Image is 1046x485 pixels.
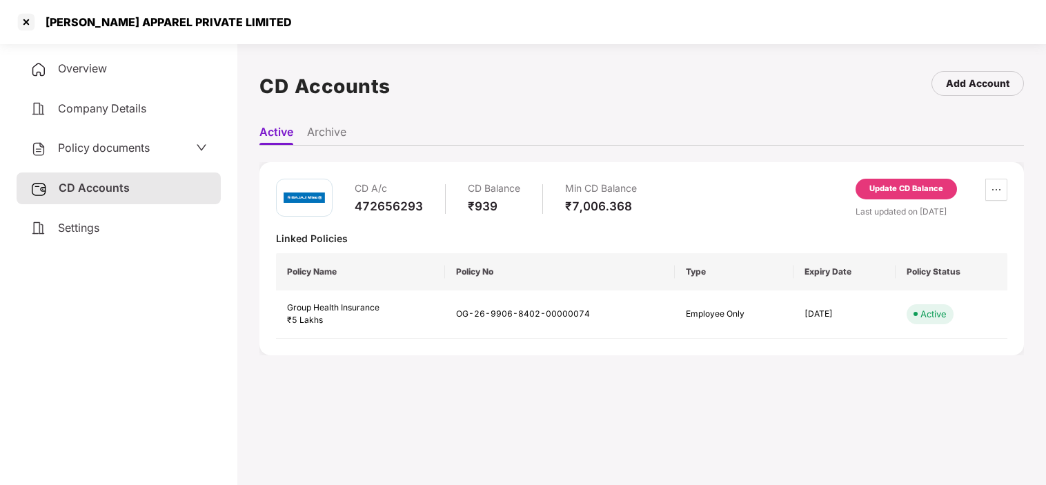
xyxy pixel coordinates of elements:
th: Policy No [445,253,675,290]
th: Type [675,253,793,290]
h1: CD Accounts [259,71,391,101]
img: svg+xml;base64,PHN2ZyB4bWxucz0iaHR0cDovL3d3dy53My5vcmcvMjAwMC9zdmciIHdpZHRoPSIyNCIgaGVpZ2h0PSIyNC... [30,141,47,157]
span: Policy documents [58,141,150,155]
span: Settings [58,221,99,235]
div: Update CD Balance [869,183,943,195]
span: ₹5 Lakhs [287,315,323,325]
img: svg+xml;base64,PHN2ZyB4bWxucz0iaHR0cDovL3d3dy53My5vcmcvMjAwMC9zdmciIHdpZHRoPSIyNCIgaGVpZ2h0PSIyNC... [30,220,47,237]
li: Archive [307,125,346,145]
th: Expiry Date [793,253,895,290]
div: ₹939 [468,199,520,214]
div: Add Account [946,76,1009,91]
td: [DATE] [793,290,895,339]
li: Active [259,125,293,145]
img: svg+xml;base64,PHN2ZyB4bWxucz0iaHR0cDovL3d3dy53My5vcmcvMjAwMC9zdmciIHdpZHRoPSIyNCIgaGVpZ2h0PSIyNC... [30,61,47,78]
th: Policy Status [896,253,1007,290]
div: Active [920,307,947,321]
img: bajaj.png [284,185,325,211]
img: svg+xml;base64,PHN2ZyB3aWR0aD0iMjUiIGhlaWdodD0iMjQiIHZpZXdCb3g9IjAgMCAyNSAyNCIgZmlsbD0ibm9uZSIgeG... [30,181,48,197]
div: ₹7,006.368 [565,199,637,214]
span: down [196,142,207,153]
img: svg+xml;base64,PHN2ZyB4bWxucz0iaHR0cDovL3d3dy53My5vcmcvMjAwMC9zdmciIHdpZHRoPSIyNCIgaGVpZ2h0PSIyNC... [30,101,47,117]
div: CD Balance [468,179,520,199]
button: ellipsis [985,179,1007,201]
div: [PERSON_NAME] APPAREL PRIVATE LIMITED [37,15,292,29]
th: Policy Name [276,253,445,290]
span: Company Details [58,101,146,115]
div: Linked Policies [276,232,1007,245]
div: CD A/c [355,179,423,199]
div: Group Health Insurance [287,301,434,315]
div: 472656293 [355,199,423,214]
div: Employee Only [686,308,782,321]
div: Last updated on [DATE] [856,205,1007,218]
span: Overview [58,61,107,75]
span: ellipsis [986,184,1007,195]
span: CD Accounts [59,181,130,195]
div: Min CD Balance [565,179,637,199]
td: OG-26-9906-8402-00000074 [445,290,675,339]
